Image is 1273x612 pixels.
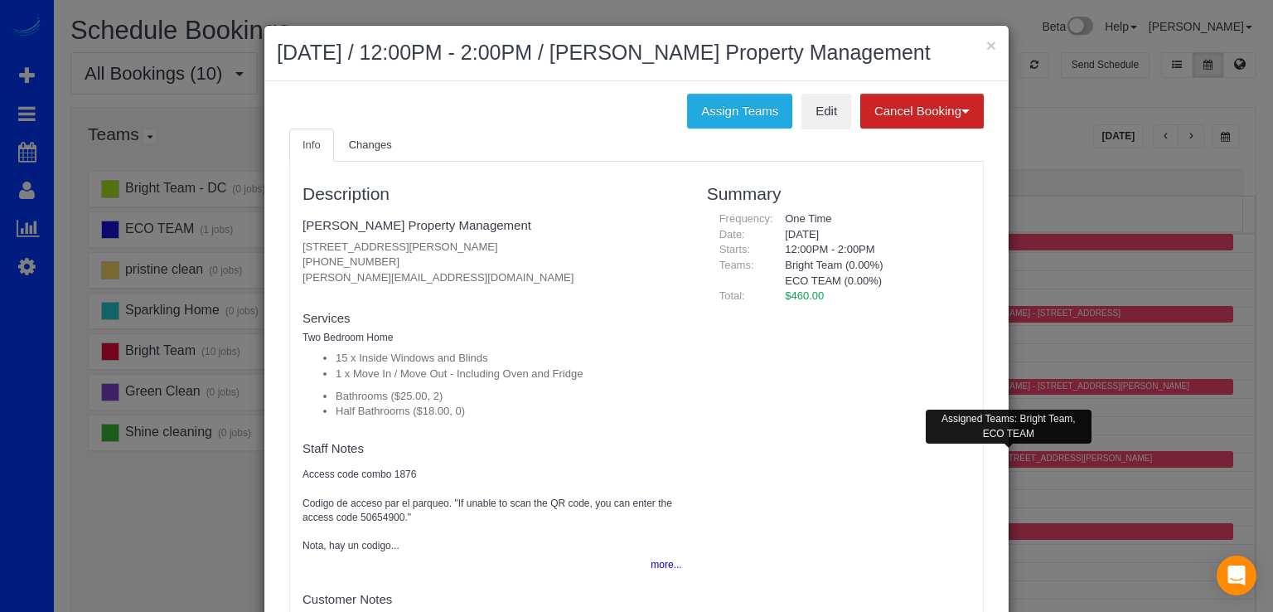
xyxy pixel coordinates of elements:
span: Date: [719,228,745,240]
span: Total: [719,289,745,302]
div: 12:00PM - 2:00PM [772,242,970,258]
span: Changes [349,138,392,151]
li: Bright Team (0.00%) [785,258,958,274]
button: more... [641,553,681,577]
a: Edit [801,94,851,129]
button: × [986,36,996,54]
h3: Summary [707,184,970,203]
div: Assigned Teams: Bright Team, ECO TEAM [926,410,1091,443]
h2: [DATE] / 12:00PM - 2:00PM / [PERSON_NAME] Property Management [277,38,996,68]
p: [STREET_ADDRESS][PERSON_NAME] [PHONE_NUMBER] [PERSON_NAME][EMAIL_ADDRESS][DOMAIN_NAME] [303,240,682,286]
button: Cancel Booking [860,94,984,129]
li: 1 x Move In / Move Out - Including Oven and Fridge [336,367,682,382]
h4: Customer Notes [303,593,682,607]
li: Bathrooms ($25.00, 2) [336,389,682,405]
span: Frequency: [719,212,773,225]
li: 15 x Inside Windows and Blinds [336,351,682,367]
a: Info [289,129,334,163]
h4: Staff Notes [303,442,682,456]
div: One Time [772,211,970,227]
span: Starts: [719,243,751,255]
a: [PERSON_NAME] Property Management [303,218,531,232]
button: Assign Teams [687,94,792,129]
span: $460.00 [785,289,824,302]
li: ECO TEAM (0.00%) [785,274,958,289]
h3: Description [303,184,682,203]
div: [DATE] [772,227,970,243]
span: Info [303,138,321,151]
span: Teams: [719,259,754,271]
h5: Two Bedroom Home [303,333,682,343]
div: Open Intercom Messenger [1217,556,1256,595]
h4: Services [303,312,682,326]
li: Half Bathrooms ($18.00, 0) [336,404,682,420]
a: Changes [336,129,405,163]
pre: Access code combo 1876 Codigo de acceso par el parqueo. "If unable to scan the QR code, you can e... [303,468,682,553]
